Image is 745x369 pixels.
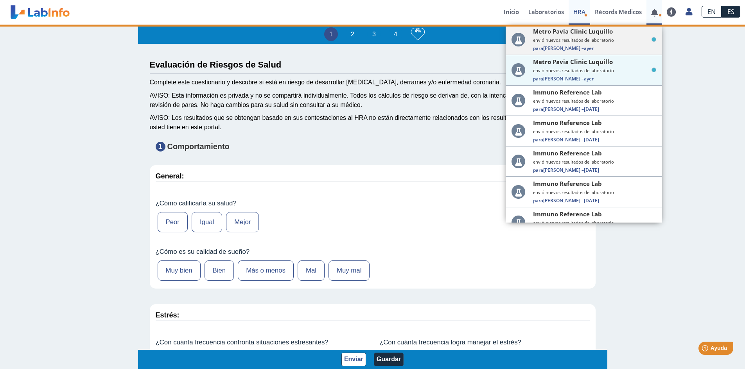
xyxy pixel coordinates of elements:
button: Enviar [341,353,366,366]
span: Immuno Reference Lab [533,210,602,218]
label: Muy bien [158,260,201,281]
span: [PERSON_NAME] – [533,167,656,173]
span: [PERSON_NAME] – [533,45,656,52]
span: Immuno Reference Lab [533,149,602,157]
span: [DATE] [584,136,599,143]
span: Para [533,167,543,173]
label: Mal [298,260,325,281]
strong: Estrés: [156,311,180,319]
li: 1 [324,27,338,41]
small: envió nuevos resultados de laboratorio [533,98,656,104]
small: envió nuevos resultados de laboratorio [533,189,656,195]
iframe: Help widget launcher [675,339,736,360]
li: 4 [389,27,402,41]
div: AVISO: Esta información es privada y no se compartirá individualmente. Todos los cálculos de ries... [150,91,596,110]
li: 3 [367,27,381,41]
span: [DATE] [584,106,599,112]
span: Immuno Reference Lab [533,88,602,96]
span: [PERSON_NAME] – [533,136,656,143]
span: Para [533,75,543,82]
li: 2 [346,27,359,41]
span: Para [533,136,543,143]
span: Para [533,45,543,52]
span: ayer [584,45,594,52]
label: Bien [205,260,234,281]
span: ayer [584,75,594,82]
div: Complete este cuestionario y descubre si está en riesgo de desarrollar [MEDICAL_DATA], derrames y... [150,78,596,87]
span: [PERSON_NAME] – [533,197,656,204]
label: ¿Con cuánta frecuencia confronta situaciones estresantes? [156,339,366,346]
span: Para [533,106,543,112]
a: ES [722,6,740,18]
span: HRA [573,8,585,16]
span: 1 [156,142,165,152]
span: Immuno Reference Lab [533,180,602,187]
label: Igual [192,212,222,232]
label: ¿Cómo calificaría su salud? [156,200,590,207]
small: envió nuevos resultados de laboratorio [533,128,656,134]
label: ¿Con cuánta frecuencia logra manejar el estrés? [379,339,590,346]
label: Muy mal [329,260,370,281]
a: EN [702,6,722,18]
span: [DATE] [584,197,599,204]
small: envió nuevos resultados de laboratorio [533,68,656,73]
strong: General: [156,172,184,180]
span: Metro Pavia Clinic Luquillo [533,27,613,35]
span: Para [533,197,543,204]
h3: Evaluación de Riesgos de Salud [150,60,596,70]
label: Mejor [226,212,259,232]
h3: 4% [411,26,425,36]
label: Más o menos [238,260,294,281]
span: [DATE] [584,167,599,173]
span: Metro Pavia Clinic Luquillo [533,58,613,66]
small: envió nuevos resultados de laboratorio [533,159,656,165]
button: Guardar [374,353,404,366]
span: [PERSON_NAME] – [533,75,656,82]
small: envió nuevos resultados de laboratorio [533,37,656,43]
strong: Comportamiento [167,142,230,151]
label: Peor [158,212,188,232]
small: envió nuevos resultados de laboratorio [533,220,656,226]
div: AVISO: Los resultados que se obtengan basado en sus contestaciones al HRA no están directamente r... [150,113,596,132]
span: [PERSON_NAME] – [533,106,656,112]
label: ¿Cómo es su calidad de sueño? [156,248,590,256]
span: Immuno Reference Lab [533,119,602,127]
